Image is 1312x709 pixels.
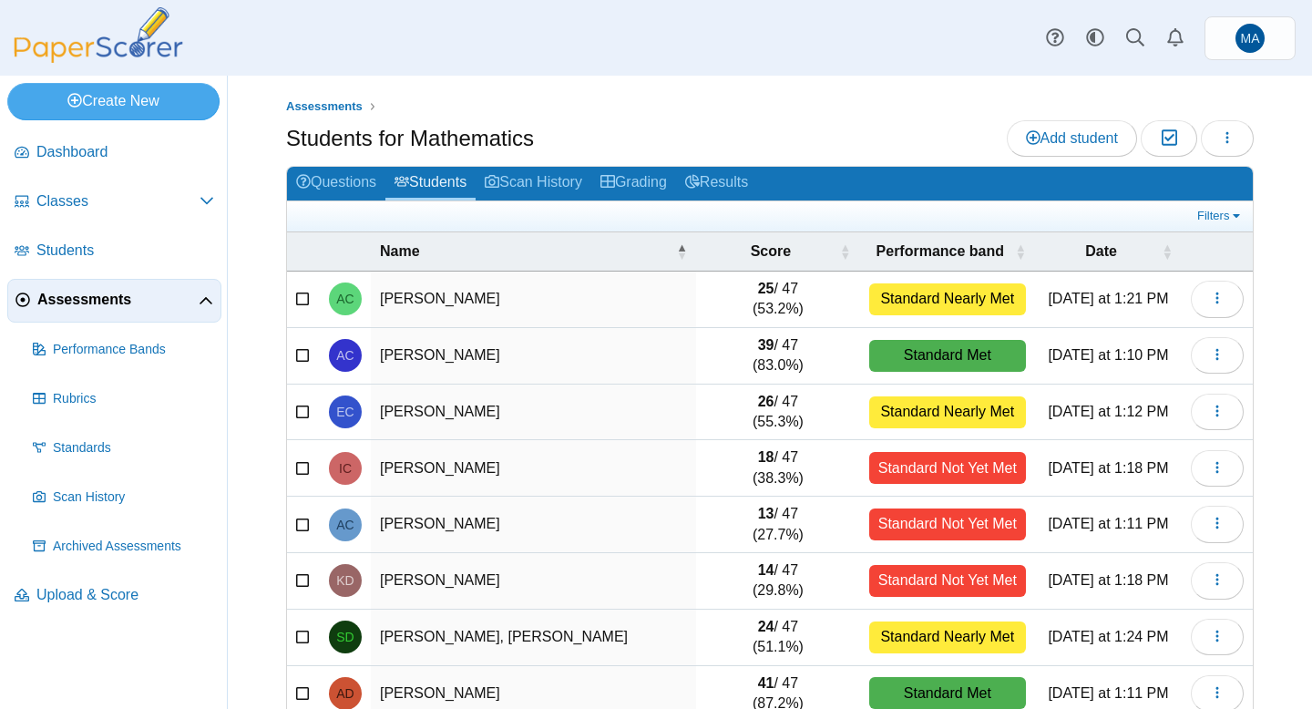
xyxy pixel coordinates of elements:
[869,622,1027,653] div: Standard Nearly Met
[339,462,352,475] span: Isa Cozzi
[758,281,774,296] b: 25
[869,396,1027,428] div: Standard Nearly Met
[371,385,696,441] td: [PERSON_NAME]
[336,349,354,362] span: Alexandra Champion
[758,675,774,691] b: 41
[385,167,476,200] a: Students
[371,272,696,328] td: [PERSON_NAME]
[53,439,214,457] span: Standards
[336,631,354,643] span: Sloane Dela Cruz
[840,242,851,261] span: Score : Activate to sort
[287,167,385,200] a: Questions
[1044,241,1158,262] span: Date
[380,241,672,262] span: Name
[7,50,190,66] a: PaperScorer
[1048,685,1168,701] time: Oct 4, 2025 at 1:11 PM
[696,385,859,441] td: / 47 (55.3%)
[36,585,214,605] span: Upload & Score
[7,574,221,618] a: Upload & Score
[1155,18,1195,58] a: Alerts
[53,341,214,359] span: Performance Bands
[53,538,214,556] span: Archived Assessments
[286,99,363,113] span: Assessments
[7,131,221,175] a: Dashboard
[591,167,676,200] a: Grading
[476,167,591,200] a: Scan History
[1048,347,1168,363] time: Oct 4, 2025 at 1:10 PM
[1193,207,1248,225] a: Filters
[336,574,354,587] span: Kaylani Davila
[53,488,214,507] span: Scan History
[7,230,221,273] a: Students
[1048,516,1168,531] time: Oct 4, 2025 at 1:11 PM
[758,337,774,353] b: 39
[758,394,774,409] b: 26
[36,241,214,261] span: Students
[869,565,1027,597] div: Standard Not Yet Met
[1015,242,1026,261] span: Performance band : Activate to sort
[7,279,221,323] a: Assessments
[758,562,774,578] b: 14
[336,293,354,305] span: Alexandra Carroccio
[696,497,859,553] td: / 47 (27.7%)
[53,390,214,408] span: Rubrics
[869,340,1027,372] div: Standard Met
[371,328,696,385] td: [PERSON_NAME]
[336,406,354,418] span: Emily Chavez
[371,440,696,497] td: [PERSON_NAME]
[696,328,859,385] td: / 47 (83.0%)
[676,242,687,261] span: Name : Activate to invert sorting
[336,519,354,531] span: Ariana Cruz
[1026,130,1118,146] span: Add student
[758,449,774,465] b: 18
[26,377,221,421] a: Rubrics
[1241,32,1260,45] span: Marymount Admissions
[336,687,354,700] span: Alice Diffley
[869,509,1027,540] div: Standard Not Yet Met
[696,272,859,328] td: / 47 (53.2%)
[7,83,220,119] a: Create New
[282,96,367,118] a: Assessments
[1162,242,1173,261] span: Date : Activate to sort
[1235,24,1265,53] span: Marymount Admissions
[36,142,214,162] span: Dashboard
[26,476,221,519] a: Scan History
[7,180,221,224] a: Classes
[286,123,534,154] h1: Students for Mathematics
[26,328,221,372] a: Performance Bands
[371,497,696,553] td: [PERSON_NAME]
[1048,291,1168,306] time: Oct 4, 2025 at 1:21 PM
[869,677,1027,709] div: Standard Met
[869,283,1027,315] div: Standard Nearly Met
[869,452,1027,484] div: Standard Not Yet Met
[37,290,199,310] span: Assessments
[1048,460,1168,476] time: Oct 4, 2025 at 1:18 PM
[371,553,696,610] td: [PERSON_NAME]
[371,610,696,666] td: [PERSON_NAME], [PERSON_NAME]
[869,241,1012,262] span: Performance band
[36,191,200,211] span: Classes
[1204,16,1296,60] a: Marymount Admissions
[1048,629,1168,644] time: Oct 4, 2025 at 1:24 PM
[26,525,221,569] a: Archived Assessments
[1048,404,1168,419] time: Oct 4, 2025 at 1:12 PM
[676,167,757,200] a: Results
[26,426,221,470] a: Standards
[758,506,774,521] b: 13
[696,440,859,497] td: / 47 (38.3%)
[758,619,774,634] b: 24
[696,610,859,666] td: / 47 (51.1%)
[7,7,190,63] img: PaperScorer
[696,553,859,610] td: / 47 (29.8%)
[705,241,835,262] span: Score
[1048,572,1168,588] time: Oct 4, 2025 at 1:18 PM
[1007,120,1137,157] a: Add student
